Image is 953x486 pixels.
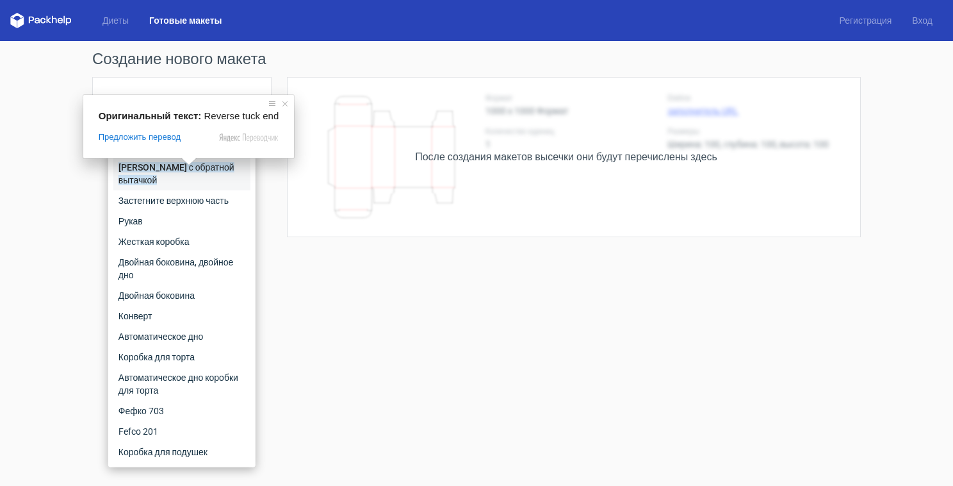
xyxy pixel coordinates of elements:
[118,290,195,301] ya-tr-span: Двойная боковина
[118,257,233,280] ya-tr-span: Двойная боковина, двойное дно
[118,373,238,396] ya-tr-span: Автоматическое дно коробки для торта
[118,311,152,321] ya-tr-span: Конверт
[118,406,164,416] ya-tr-span: Фефко 703
[102,15,129,26] ya-tr-span: Диеты
[118,237,190,247] ya-tr-span: Жесткая коробка
[92,50,266,68] ya-tr-span: Создание нового макета
[902,14,943,27] a: Вход
[118,352,195,362] ya-tr-span: Коробка для торта
[204,110,279,121] span: Reverse tuck end
[912,15,933,26] ya-tr-span: Вход
[118,447,208,457] ya-tr-span: Коробка для подушек
[118,331,203,342] ya-tr-span: Автоматическое дно
[99,110,202,121] span: Оригинальный текст:
[92,14,139,27] a: Диеты
[118,196,229,206] ya-tr-span: Застегните верхнюю часть
[829,14,902,27] a: Регистрация
[839,15,892,26] ya-tr-span: Регистрация
[415,151,717,163] ya-tr-span: После создания макетов высечки они будут перечислены здесь
[139,14,232,27] a: Готовые макеты
[108,94,181,105] ya-tr-span: Шаблон продукта
[118,216,143,226] ya-tr-span: Рукав
[118,426,158,437] ya-tr-span: Fefco 201
[118,162,234,185] ya-tr-span: [PERSON_NAME] с обратной вытачкой
[149,15,222,26] ya-tr-span: Готовые макеты
[99,131,181,143] span: Предложить перевод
